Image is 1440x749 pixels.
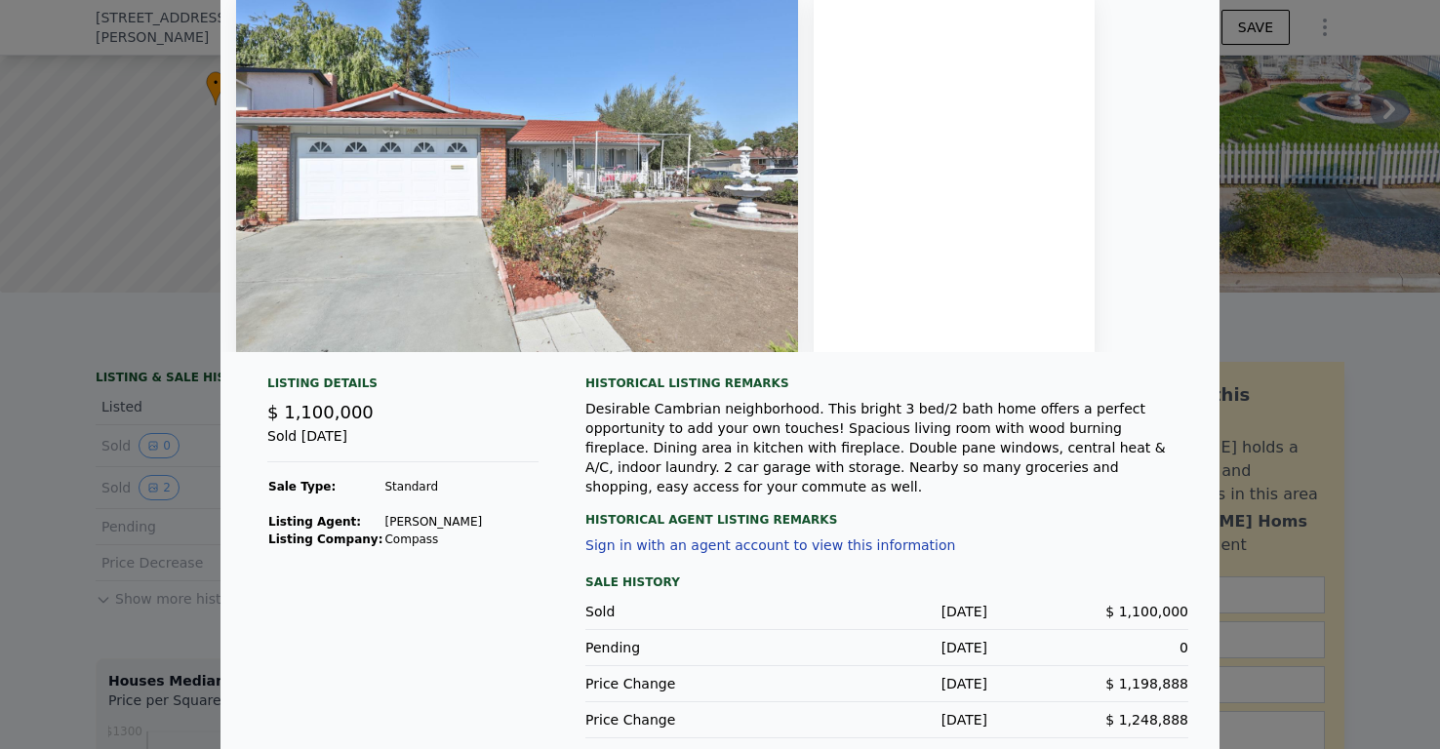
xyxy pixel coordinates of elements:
[987,638,1188,657] div: 0
[267,375,539,399] div: Listing Details
[585,638,786,657] div: Pending
[1105,712,1188,728] span: $ 1,248,888
[786,638,987,657] div: [DATE]
[786,710,987,729] div: [DATE]
[786,674,987,693] div: [DATE]
[383,478,483,495] td: Standard
[267,426,539,462] div: Sold [DATE]
[585,375,1188,391] div: Historical Listing remarks
[267,402,374,422] span: $ 1,100,000
[1105,676,1188,691] span: $ 1,198,888
[1105,604,1188,619] span: $ 1,100,000
[585,674,786,693] div: Price Change
[585,537,955,553] button: Sign in with an agent account to view this information
[268,515,361,529] strong: Listing Agent:
[383,513,483,531] td: [PERSON_NAME]
[585,496,1188,528] div: Historical Agent Listing Remarks
[585,399,1188,496] div: Desirable Cambrian neighborhood. This bright 3 bed/2 bath home offers a perfect opportunity to ad...
[786,602,987,621] div: [DATE]
[268,480,336,493] strong: Sale Type:
[383,531,483,548] td: Compass
[585,571,1188,594] div: Sale History
[585,710,786,729] div: Price Change
[268,532,382,546] strong: Listing Company:
[585,602,786,621] div: Sold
